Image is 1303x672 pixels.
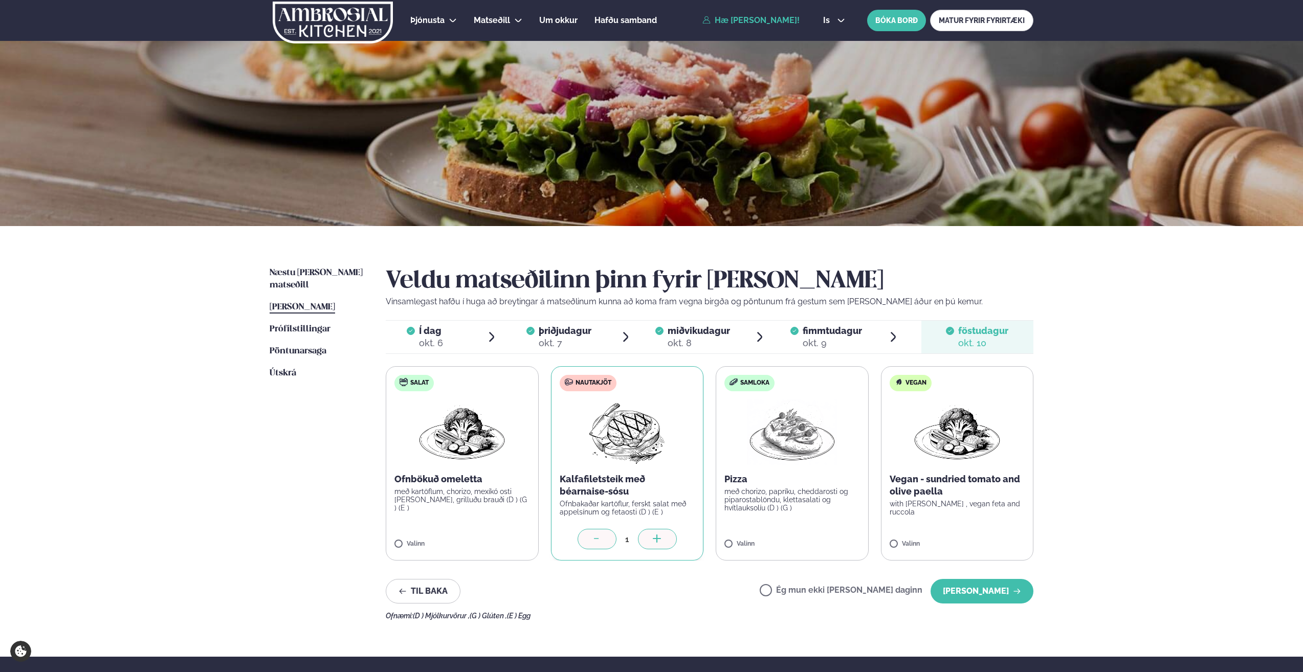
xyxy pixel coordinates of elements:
a: [PERSON_NAME] [270,301,335,313]
span: (D ) Mjólkurvörur , [413,612,470,620]
span: fimmtudagur [803,325,862,336]
img: sandwich-new-16px.svg [730,378,738,386]
a: Útskrá [270,367,296,379]
div: okt. 7 [539,337,591,349]
span: Um okkur [539,15,578,25]
img: Vegan.png [912,399,1002,465]
span: Prófílstillingar [270,325,330,333]
span: Næstu [PERSON_NAME] matseðill [270,268,363,289]
span: Vegan [906,379,926,387]
p: Vegan - sundried tomato and olive paella [890,473,1025,498]
img: beef.svg [565,378,573,386]
p: with [PERSON_NAME] , vegan feta and ruccola [890,500,1025,516]
span: Hafðu samband [594,15,657,25]
span: miðvikudagur [668,325,730,336]
div: okt. 10 [958,337,1008,349]
div: okt. 8 [668,337,730,349]
span: Þjónusta [410,15,445,25]
p: Ofnbakaðar kartöflur, ferskt salat með appelsínum og fetaosti (D ) (E ) [560,500,695,516]
span: Útskrá [270,369,296,377]
img: Vegan.svg [895,378,903,386]
div: okt. 6 [419,337,443,349]
span: Samloka [740,379,769,387]
a: Næstu [PERSON_NAME] matseðill [270,267,365,292]
button: is [815,16,853,25]
a: Hæ [PERSON_NAME]! [702,16,800,25]
div: Ofnæmi: [386,612,1033,620]
a: MATUR FYRIR FYRIRTÆKI [930,10,1033,31]
p: Ofnbökuð omeletta [394,473,530,485]
img: Pizza-Bread.png [747,399,837,465]
p: með chorizo, papríku, cheddarosti og piparostablöndu, klettasalati og hvítlauksolíu (D ) (G ) [724,487,860,512]
a: Matseðill [474,14,510,27]
div: okt. 9 [803,337,862,349]
span: Í dag [419,325,443,337]
img: salad.svg [400,378,408,386]
p: Vinsamlegast hafðu í huga að breytingar á matseðlinum kunna að koma fram vegna birgða og pöntunum... [386,296,1033,308]
span: is [823,16,833,25]
span: þriðjudagur [539,325,591,336]
div: 1 [616,533,638,545]
span: (G ) Glúten , [470,612,507,620]
h2: Veldu matseðilinn þinn fyrir [PERSON_NAME] [386,267,1033,296]
p: Kalfafiletsteik með béarnaise-sósu [560,473,695,498]
span: Pöntunarsaga [270,347,326,355]
span: [PERSON_NAME] [270,303,335,311]
img: logo [272,2,394,43]
a: Þjónusta [410,14,445,27]
span: Salat [410,379,429,387]
p: Pizza [724,473,860,485]
img: Vegan.png [417,399,507,465]
button: BÓKA BORÐ [867,10,926,31]
button: [PERSON_NAME] [931,579,1033,603]
a: Cookie settings [10,641,31,662]
img: Beef-Meat.png [582,399,672,465]
p: með kartöflum, chorizo, mexíkó osti [PERSON_NAME], grilluðu brauði (D ) (G ) (E ) [394,487,530,512]
a: Hafðu samband [594,14,657,27]
span: Matseðill [474,15,510,25]
a: Prófílstillingar [270,323,330,335]
span: Nautakjöt [576,379,611,387]
span: föstudagur [958,325,1008,336]
span: (E ) Egg [507,612,531,620]
a: Um okkur [539,14,578,27]
button: Til baka [386,579,460,603]
a: Pöntunarsaga [270,345,326,357]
